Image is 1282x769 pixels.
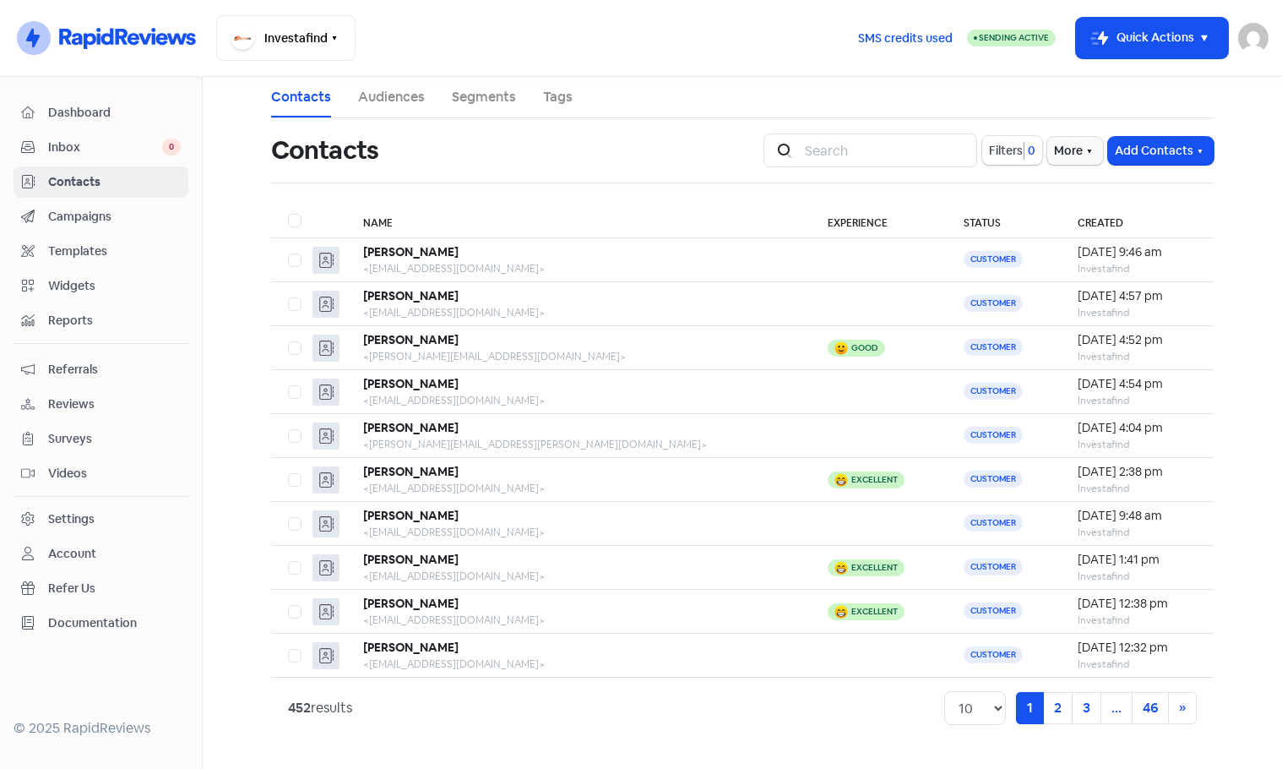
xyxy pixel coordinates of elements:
a: Videos [14,458,188,489]
div: Good [851,344,878,352]
iframe: chat widget [1211,701,1265,752]
div: Investafind [1078,481,1197,496]
span: Customer [964,603,1023,619]
span: Customer [964,559,1023,575]
span: Widgets [48,277,181,295]
div: Account [48,545,96,563]
span: Customer [964,383,1023,400]
a: 2 [1043,692,1073,724]
span: Documentation [48,614,181,632]
div: [DATE] 9:48 am [1078,507,1197,525]
div: [DATE] 4:52 pm [1078,331,1197,349]
span: Inbox [48,139,162,156]
th: Created [1061,204,1214,238]
div: Investafind [1078,261,1197,276]
div: <[EMAIL_ADDRESS][DOMAIN_NAME]> [363,393,794,408]
div: Investafind [1078,393,1197,408]
span: Surveys [48,430,181,448]
b: [PERSON_NAME] [363,640,459,655]
div: [DATE] 9:46 am [1078,243,1197,261]
div: Settings [48,510,95,528]
div: © 2025 RapidReviews [14,718,188,739]
span: Reviews [48,395,181,413]
b: [PERSON_NAME] [363,244,459,259]
span: Dashboard [48,104,181,122]
a: Contacts [14,166,188,198]
b: [PERSON_NAME] [363,332,459,347]
a: Templates [14,236,188,267]
div: <[EMAIL_ADDRESS][DOMAIN_NAME]> [363,261,794,276]
div: [DATE] 12:38 pm [1078,595,1197,613]
a: Dashboard [14,97,188,128]
th: Status [947,204,1061,238]
div: <[EMAIL_ADDRESS][DOMAIN_NAME]> [363,657,794,672]
a: 1 [1016,692,1044,724]
button: Add Contacts [1108,137,1214,165]
span: Contacts [48,173,181,191]
a: Documentation [14,608,188,639]
a: Tags [543,87,573,107]
span: Customer [964,339,1023,356]
a: Settings [14,504,188,535]
span: Campaigns [48,208,181,226]
span: Templates [48,243,181,260]
a: Campaigns [14,201,188,232]
span: Videos [48,465,181,483]
a: SMS credits used [844,28,967,46]
div: <[PERSON_NAME][EMAIL_ADDRESS][PERSON_NAME][DOMAIN_NAME]> [363,437,794,452]
span: Customer [964,515,1023,532]
div: [DATE] 4:54 pm [1078,375,1197,393]
a: Contacts [271,87,331,107]
div: Investafind [1078,525,1197,540]
a: Referrals [14,354,188,385]
a: 46 [1132,692,1169,724]
span: Refer Us [48,580,181,597]
div: [DATE] 2:38 pm [1078,463,1197,481]
b: [PERSON_NAME] [363,552,459,567]
a: 3 [1072,692,1101,724]
h1: Contacts [271,123,378,177]
div: Excellent [851,564,898,572]
div: [DATE] 4:04 pm [1078,419,1197,437]
a: Refer Us [14,573,188,604]
b: [PERSON_NAME] [363,464,459,479]
div: Investafind [1078,657,1197,672]
span: » [1179,699,1186,717]
div: <[EMAIL_ADDRESS][DOMAIN_NAME]> [363,305,794,320]
a: Sending Active [967,28,1056,48]
span: Customer [964,295,1023,312]
span: Customer [964,471,1023,488]
span: SMS credits used [858,30,953,47]
div: Investafind [1078,437,1197,452]
strong: 452 [288,699,311,717]
img: User [1238,23,1268,53]
span: Sending Active [979,32,1049,43]
button: More [1047,137,1103,165]
div: <[EMAIL_ADDRESS][DOMAIN_NAME]> [363,613,794,628]
span: 0 [1024,142,1035,160]
div: Investafind [1078,613,1197,628]
b: [PERSON_NAME] [363,508,459,523]
span: Customer [964,251,1023,268]
span: Customer [964,646,1023,663]
div: <[EMAIL_ADDRESS][DOMAIN_NAME]> [363,481,794,496]
div: Excellent [851,608,898,616]
div: Excellent [851,476,898,484]
div: [DATE] 4:57 pm [1078,287,1197,305]
button: Quick Actions [1076,18,1228,58]
a: Account [14,538,188,570]
span: Referrals [48,361,181,379]
a: ... [1100,692,1133,724]
button: Investafind [216,15,356,61]
span: 0 [162,139,181,155]
a: Reviews [14,389,188,420]
div: results [288,698,352,718]
div: <[PERSON_NAME][EMAIL_ADDRESS][DOMAIN_NAME]> [363,349,794,364]
div: Investafind [1078,349,1197,364]
b: [PERSON_NAME] [363,420,459,435]
div: <[EMAIL_ADDRESS][DOMAIN_NAME]> [363,525,794,540]
span: Reports [48,312,181,330]
button: Filters0 [982,136,1042,165]
div: <[EMAIL_ADDRESS][DOMAIN_NAME]> [363,569,794,584]
a: Surveys [14,423,188,455]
